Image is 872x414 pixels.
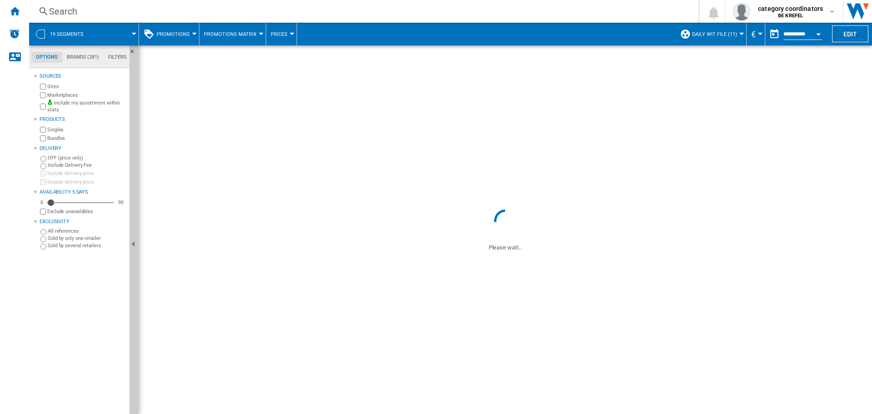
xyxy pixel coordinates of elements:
input: Marketplaces [40,92,46,98]
button: Promotions Matrix [204,23,261,45]
div: 90 [116,199,126,206]
button: md-calendar [765,25,783,43]
button: 19 segments [50,23,93,45]
label: All references [48,228,126,234]
button: Prices [271,23,292,45]
label: Include my assortment within stats [47,100,126,114]
div: Delivery [40,145,126,152]
div: 19 segments [34,23,134,45]
label: Include delivery price [47,170,126,177]
md-tab-item: Brands (281) [62,52,104,63]
input: Sold by only one retailer [40,236,46,242]
div: Availability 5 Days [40,189,126,196]
span: category coordinators [758,4,823,13]
div: 0 [38,199,45,206]
span: € [751,30,756,39]
label: OFF (price only) [48,155,126,161]
label: Display delivery price [47,179,126,185]
button: Hide [129,45,140,62]
button: Promotions [157,23,194,45]
button: € [751,23,760,45]
label: Bundles [47,135,126,142]
input: Bundles [40,135,46,141]
input: Include my assortment within stats [40,101,46,112]
label: Sold by several retailers [48,242,126,249]
input: Include delivery price [40,170,46,176]
div: Search [49,5,675,18]
ng-transclude: Please wait... [489,244,522,251]
span: Daily WIT File (11) [692,31,737,37]
input: All references [40,229,46,235]
div: Sources [40,73,126,80]
b: BE KREFEL [778,13,803,19]
div: Promotions [144,23,194,45]
label: Singles [47,126,126,133]
div: Products [40,116,126,123]
div: Exclusivity [40,218,126,225]
input: Display delivery price [40,209,46,214]
label: Exclude unavailables [47,208,126,215]
input: Sites [40,84,46,90]
md-slider: Availability [47,198,114,207]
input: Include Delivery Fee [40,163,46,169]
button: Daily WIT File (11) [692,23,742,45]
md-menu: Currency [747,23,765,45]
img: alerts-logo.svg [9,28,20,39]
md-tab-item: Filters [104,52,131,63]
input: OFF (price only) [40,156,46,162]
span: Prices [271,31,287,37]
span: Promotions [157,31,190,37]
label: Sites [47,83,126,90]
img: mysite-bg-18x18.png [47,100,53,105]
span: 19 segments [50,31,84,37]
input: Display delivery price [40,179,46,185]
label: Sold by only one retailer [48,235,126,242]
img: profile.jpg [733,2,751,20]
md-tab-item: Options [31,52,62,63]
div: Daily WIT File (11) [680,23,742,45]
input: Sold by several retailers [40,244,46,249]
span: Promotions Matrix [204,31,257,37]
label: Marketplaces [47,92,126,99]
input: Singles [40,127,46,133]
label: Include Delivery Fee [48,162,126,169]
button: Open calendar [810,25,827,41]
button: Edit [832,25,868,42]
